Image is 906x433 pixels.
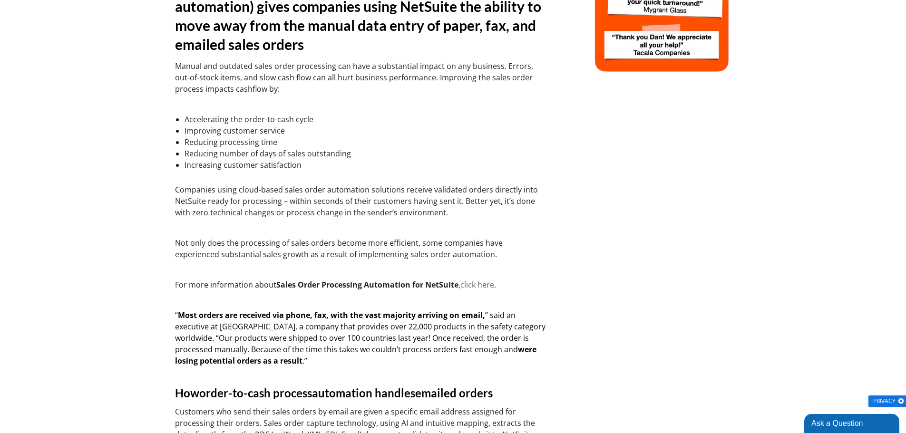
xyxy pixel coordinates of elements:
p: Manual and outdated sales order processing can have a substantial impact on any business. Errors,... [175,60,546,95]
li: Improving customer service [185,125,546,136]
img: gear.png [897,397,905,405]
span: “ ” said an executive at [GEOGRAPHIC_DATA], a company that provides over 22,000 products in the s... [175,310,546,366]
li: Reducing number of days of sales outstanding [185,148,546,159]
strong: automation handles [312,386,415,400]
p: Not only does the processing of sales orders become more efficient, some companies have experienc... [175,237,546,260]
h4: How emailed orders [175,385,546,401]
a: click here [460,279,494,290]
iframe: chat widget [804,412,901,433]
li: Accelerating the order-to-cash cycle [185,114,546,125]
li: Reducing processing time [185,136,546,148]
span: Privacy [873,398,896,404]
p: For more information about , . [175,279,546,290]
strong: Sales Order Processing Automation for NetSuite [276,279,458,290]
p: Companies using cloud-based sales order automation solutions receive validated orders directly in... [175,184,546,218]
strong: order-to-cash process [199,386,312,400]
strong: were losing potential orders as a result [175,344,536,366]
strong: Most orders are received via phone, fax, with the vast majority arriving on email, [178,310,485,320]
li: Increasing customer satisfaction [185,159,546,171]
